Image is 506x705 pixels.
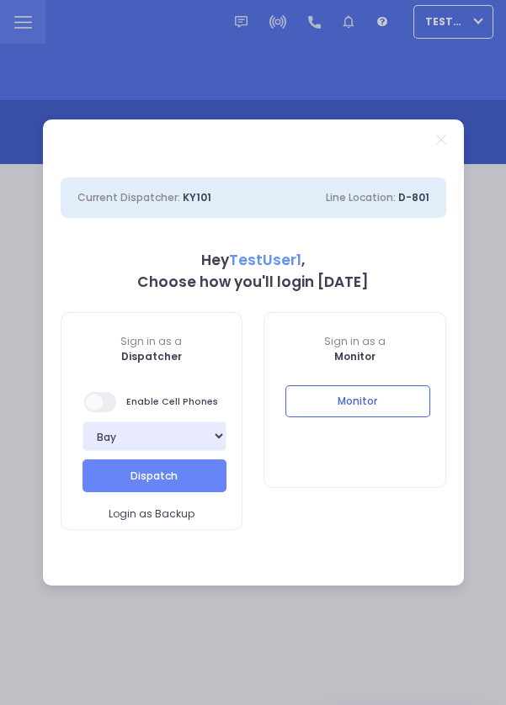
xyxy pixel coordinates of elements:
span: TestUser1 [229,250,301,270]
span: Login as Backup [109,506,194,522]
b: Monitor [334,349,376,363]
span: Sign in as a [264,334,445,349]
span: KY101 [183,190,211,204]
span: Enable Cell Phones [84,390,218,414]
b: Dispatcher [121,349,182,363]
a: Close [436,135,445,144]
button: Dispatch [83,459,227,491]
span: Line Location: [326,190,396,204]
b: Hey , [201,250,305,270]
span: Current Dispatcher: [77,190,180,204]
span: D-801 [398,190,429,204]
b: Choose how you'll login [DATE] [137,272,369,292]
button: Monitor [285,385,430,417]
span: Sign in as a [61,334,242,349]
